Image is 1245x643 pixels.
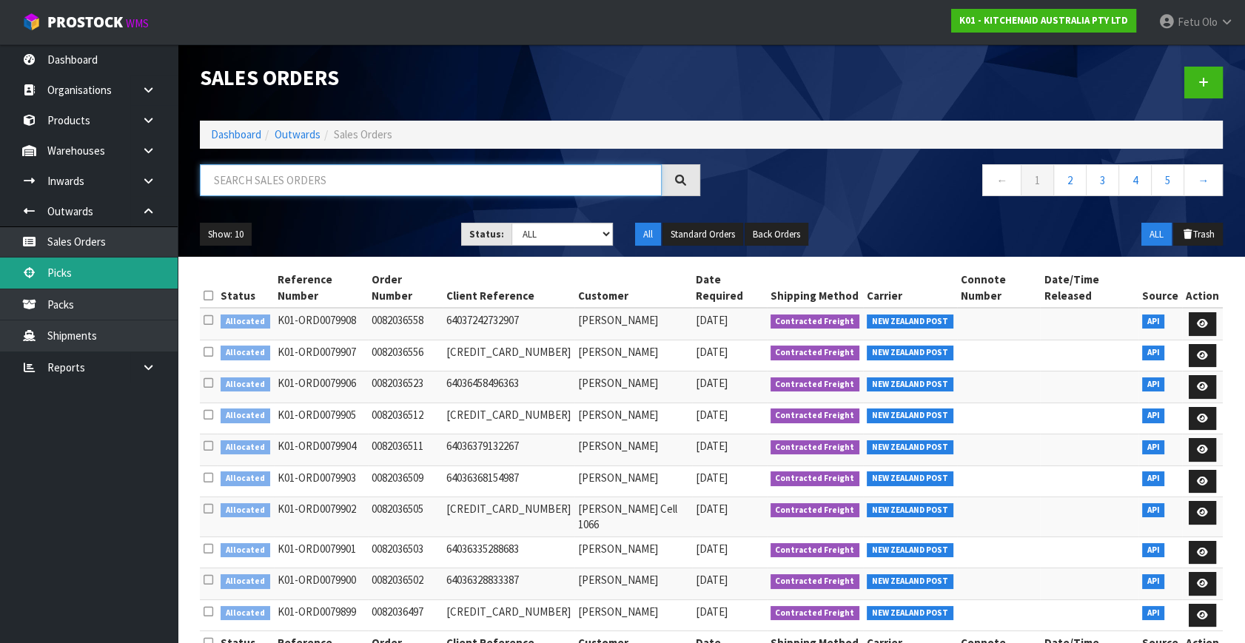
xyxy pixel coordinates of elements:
[867,574,953,589] span: NEW ZEALAND POST
[574,536,692,568] td: [PERSON_NAME]
[771,471,860,486] span: Contracted Freight
[722,164,1223,201] nav: Page navigation
[274,568,368,600] td: K01-ORD0079900
[221,543,270,558] span: Allocated
[863,268,957,308] th: Carrier
[696,439,728,453] span: [DATE]
[771,574,860,589] span: Contracted Freight
[221,440,270,455] span: Allocated
[469,228,504,240] strong: Status:
[274,465,368,497] td: K01-ORD0079903
[368,434,443,466] td: 0082036511
[221,346,270,360] span: Allocated
[274,434,368,466] td: K01-ORD0079904
[692,268,767,308] th: Date Required
[1141,223,1172,246] button: ALL
[368,568,443,600] td: 0082036502
[745,223,808,246] button: Back Orders
[574,497,692,537] td: [PERSON_NAME] Cell 1066
[443,403,574,434] td: [CREDIT_CARD_NUMBER]
[1182,268,1223,308] th: Action
[867,408,953,423] span: NEW ZEALAND POST
[221,377,270,392] span: Allocated
[274,403,368,434] td: K01-ORD0079905
[443,568,574,600] td: 64036328833387
[443,599,574,631] td: [CREDIT_CARD_NUMBER]
[867,346,953,360] span: NEW ZEALAND POST
[221,574,270,589] span: Allocated
[1142,574,1165,589] span: API
[696,345,728,359] span: [DATE]
[217,268,274,308] th: Status
[368,599,443,631] td: 0082036497
[867,314,953,329] span: NEW ZEALAND POST
[368,403,443,434] td: 0082036512
[951,9,1136,33] a: K01 - KITCHENAID AUSTRALIA PTY LTD
[867,440,953,455] span: NEW ZEALAND POST
[211,127,261,141] a: Dashboard
[696,471,728,485] span: [DATE]
[771,440,860,455] span: Contracted Freight
[221,503,270,518] span: Allocated
[443,434,574,466] td: 64036379132267
[443,308,574,340] td: 64037242732907
[574,434,692,466] td: [PERSON_NAME]
[368,268,443,308] th: Order Number
[635,223,661,246] button: All
[443,536,574,568] td: 64036335288683
[696,573,728,587] span: [DATE]
[771,314,860,329] span: Contracted Freight
[275,127,321,141] a: Outwards
[867,606,953,621] span: NEW ZEALAND POST
[771,543,860,558] span: Contracted Freight
[47,13,123,32] span: ProStock
[1142,377,1165,392] span: API
[1142,346,1165,360] span: API
[574,371,692,403] td: [PERSON_NAME]
[221,471,270,486] span: Allocated
[867,503,953,518] span: NEW ZEALAND POST
[368,536,443,568] td: 0082036503
[696,502,728,516] span: [DATE]
[1118,164,1152,196] a: 4
[221,408,270,423] span: Allocated
[126,16,149,30] small: WMS
[1086,164,1119,196] a: 3
[1142,503,1165,518] span: API
[443,340,574,371] td: [CREDIT_CARD_NUMBER]
[443,371,574,403] td: 64036458496363
[771,346,860,360] span: Contracted Freight
[1178,15,1200,29] span: Fetu
[221,606,270,621] span: Allocated
[696,313,728,327] span: [DATE]
[368,308,443,340] td: 0082036558
[867,471,953,486] span: NEW ZEALAND POST
[200,67,700,90] h1: Sales Orders
[443,268,574,308] th: Client Reference
[274,536,368,568] td: K01-ORD0079901
[221,314,270,329] span: Allocated
[574,340,692,371] td: [PERSON_NAME]
[771,377,860,392] span: Contracted Freight
[867,543,953,558] span: NEW ZEALAND POST
[368,497,443,537] td: 0082036505
[1053,164,1087,196] a: 2
[867,377,953,392] span: NEW ZEALAND POST
[574,308,692,340] td: [PERSON_NAME]
[22,13,41,31] img: cube-alt.png
[767,268,864,308] th: Shipping Method
[696,542,728,556] span: [DATE]
[1173,223,1223,246] button: Trash
[957,268,1041,308] th: Connote Number
[574,465,692,497] td: [PERSON_NAME]
[574,403,692,434] td: [PERSON_NAME]
[1142,314,1165,329] span: API
[1184,164,1223,196] a: →
[1021,164,1054,196] a: 1
[771,606,860,621] span: Contracted Freight
[1142,440,1165,455] span: API
[368,340,443,371] td: 0082036556
[368,465,443,497] td: 0082036509
[274,308,368,340] td: K01-ORD0079908
[696,376,728,390] span: [DATE]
